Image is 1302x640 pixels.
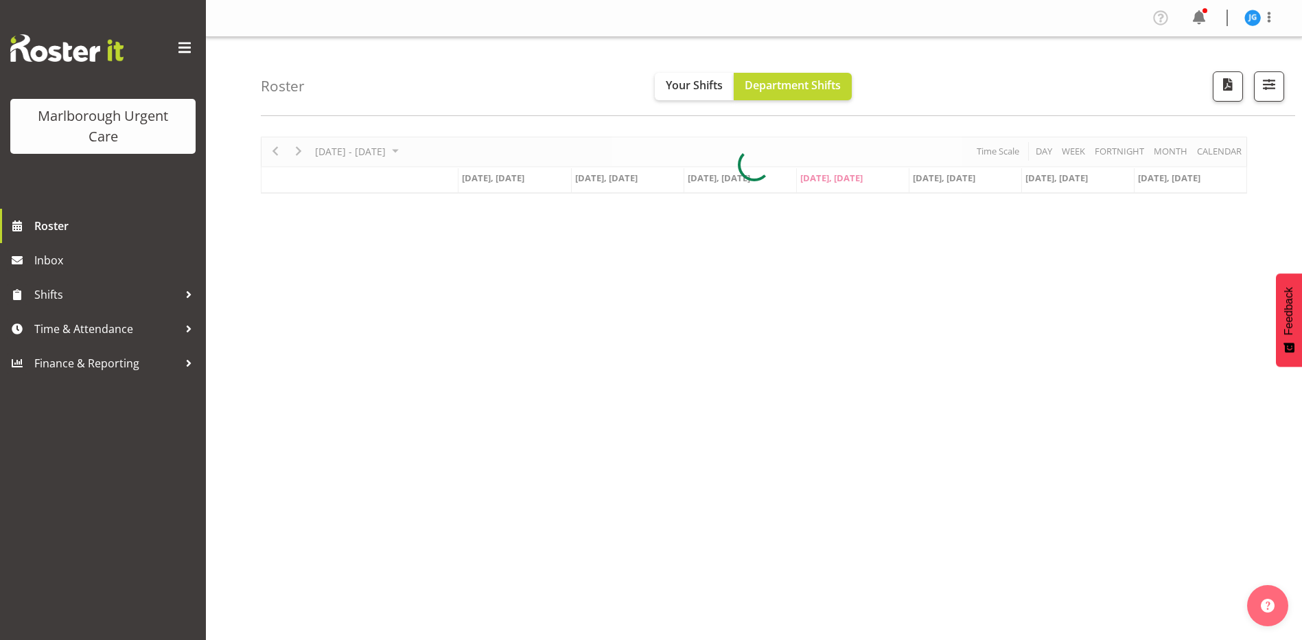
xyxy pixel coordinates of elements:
[666,78,723,93] span: Your Shifts
[1261,599,1275,613] img: help-xxl-2.png
[34,353,178,374] span: Finance & Reporting
[1283,287,1295,335] span: Feedback
[34,284,178,305] span: Shifts
[34,250,199,271] span: Inbox
[34,319,178,339] span: Time & Attendance
[10,34,124,62] img: Rosterit website logo
[734,73,852,100] button: Department Shifts
[34,216,199,236] span: Roster
[1213,71,1243,102] button: Download a PDF of the roster according to the set date range.
[1244,10,1261,26] img: josephine-godinez11850.jpg
[261,78,305,94] h4: Roster
[655,73,734,100] button: Your Shifts
[1254,71,1284,102] button: Filter Shifts
[24,106,182,147] div: Marlborough Urgent Care
[745,78,841,93] span: Department Shifts
[1276,273,1302,367] button: Feedback - Show survey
